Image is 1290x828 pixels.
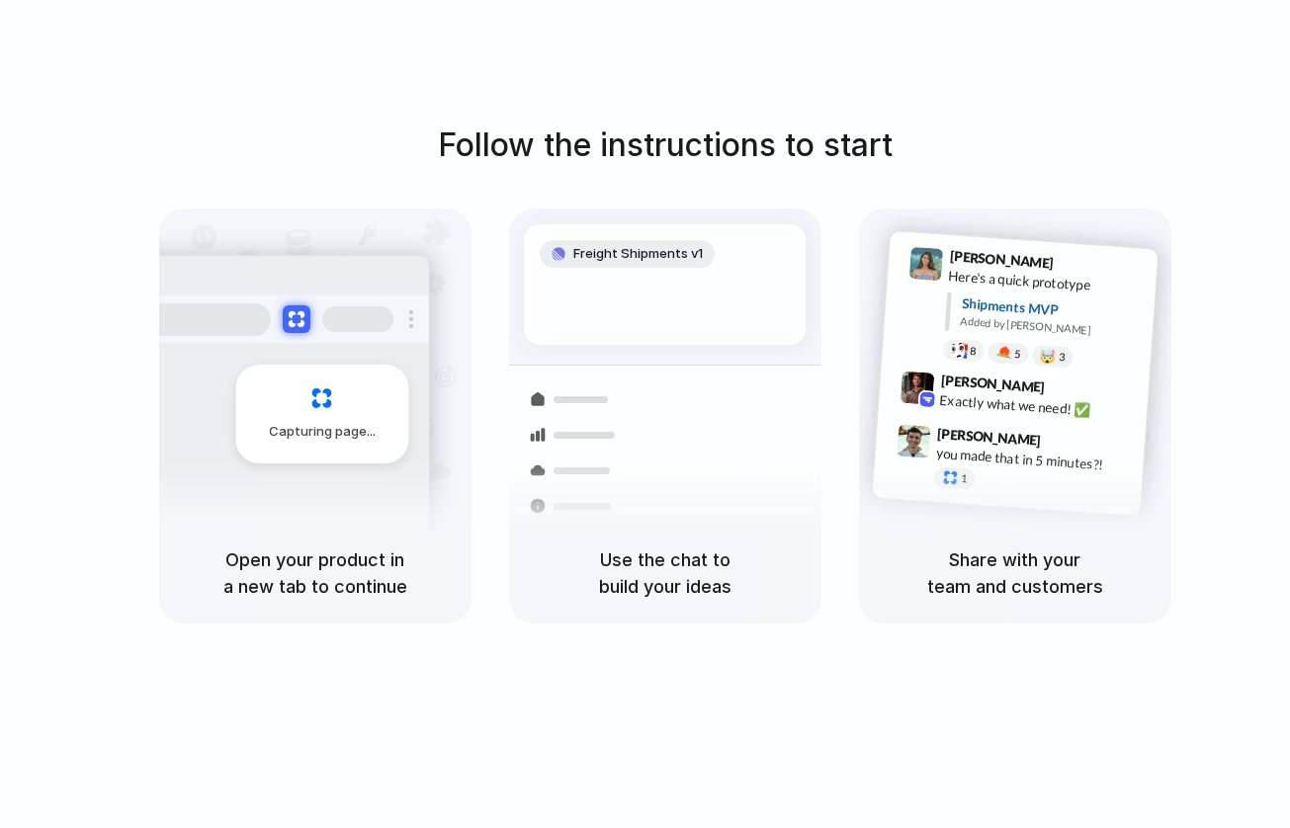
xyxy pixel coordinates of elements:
[1039,349,1056,364] div: 🤯
[949,245,1054,274] span: [PERSON_NAME]
[940,370,1045,398] span: [PERSON_NAME]
[1013,349,1020,360] span: 5
[438,122,893,169] h1: Follow the instructions to start
[1047,432,1087,455] span: 9:47 AM
[1058,352,1065,363] span: 3
[935,443,1133,476] div: you made that in 5 minutes?!
[1050,378,1090,402] span: 9:42 AM
[883,546,1148,600] h5: Share with your team and customers
[183,546,448,600] h5: Open your product in a new tab to continue
[533,546,798,600] h5: Use the chat to build your ideas
[936,423,1041,452] span: [PERSON_NAME]
[960,313,1142,342] div: Added by [PERSON_NAME]
[947,266,1145,299] div: Here's a quick prototype
[1059,255,1099,279] span: 9:41 AM
[269,422,379,442] span: Capturing page
[939,389,1137,423] div: Exactly what we need! ✅
[573,244,703,264] span: Freight Shipments v1
[960,473,967,484] span: 1
[961,293,1144,326] div: Shipments MVP
[969,346,976,357] span: 8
